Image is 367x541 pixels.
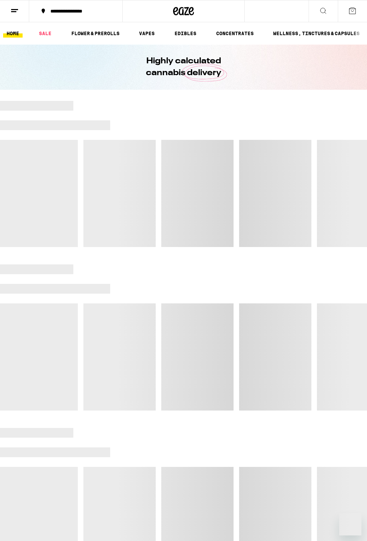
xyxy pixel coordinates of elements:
iframe: Button to launch messaging window [339,513,361,535]
a: HOME [3,29,23,38]
h1: Highly calculated cannabis delivery [126,55,241,79]
a: CONCENTRATES [213,29,257,38]
a: EDIBLES [171,29,200,38]
a: WELLNESS, TINCTURES & CAPSULES [270,29,363,38]
a: FLOWER & PREROLLS [68,29,123,38]
a: VAPES [136,29,158,38]
a: SALE [35,29,55,38]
